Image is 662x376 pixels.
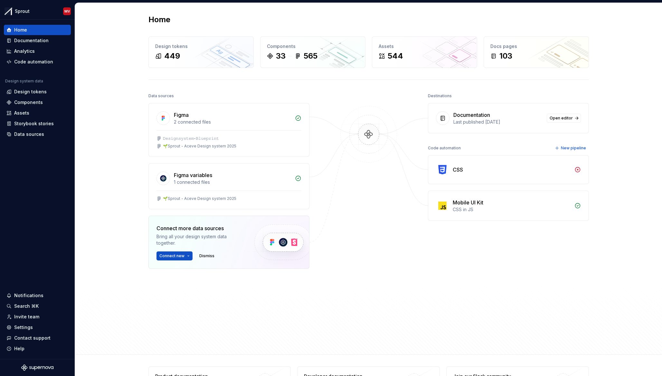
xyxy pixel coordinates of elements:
[174,179,291,185] div: 1 connected files
[14,292,43,299] div: Notifications
[4,97,71,108] a: Components
[14,324,33,331] div: Settings
[156,251,193,260] button: Connect new
[379,43,470,50] div: Assets
[14,89,47,95] div: Design tokens
[4,57,71,67] a: Code automation
[553,144,589,153] button: New pipeline
[156,224,243,232] div: Connect more data sources
[4,129,71,139] a: Data sources
[4,290,71,301] button: Notifications
[155,43,247,50] div: Design tokens
[159,253,184,258] span: Connect new
[260,36,365,68] a: Components33565
[148,103,309,157] a: Figma2 connected files𝙳𝚎𝚜𝚒𝚐𝚗𝚜𝚢𝚜𝚝𝚎𝚖-𝙱𝚕𝚞𝚎𝚙𝚛𝚒𝚗𝚝🌱Sprout - Aceve Design system 2025
[163,136,219,141] div: 𝙳𝚎𝚜𝚒𝚐𝚗𝚜𝚢𝚜𝚝𝚎𝚖-𝙱𝚕𝚞𝚎𝚙𝚛𝚒𝚗𝚝
[490,43,582,50] div: Docs pages
[14,314,39,320] div: Invite team
[21,364,53,371] svg: Supernova Logo
[267,43,359,50] div: Components
[14,27,27,33] div: Home
[428,144,461,153] div: Code automation
[15,8,30,14] div: Sprout
[4,108,71,118] a: Assets
[163,196,236,201] div: 🌱Sprout - Aceve Design system 2025
[5,79,43,84] div: Design system data
[14,120,54,127] div: Storybook stories
[388,51,403,61] div: 544
[453,199,483,206] div: Mobile UI Kit
[1,4,73,18] button: SproutMV
[561,146,586,151] span: New pipeline
[148,91,174,100] div: Data sources
[4,35,71,46] a: Documentation
[14,131,44,137] div: Data sources
[14,99,43,106] div: Components
[199,253,214,258] span: Dismiss
[174,171,212,179] div: Figma variables
[148,163,309,209] a: Figma variables1 connected files🌱Sprout - Aceve Design system 2025
[163,144,236,149] div: 🌱Sprout - Aceve Design system 2025
[4,312,71,322] a: Invite team
[4,301,71,311] button: Search ⌘K
[304,51,317,61] div: 565
[14,37,49,44] div: Documentation
[550,116,573,121] span: Open editor
[14,345,24,352] div: Help
[14,303,39,309] div: Search ⌘K
[14,110,29,116] div: Assets
[453,111,490,119] div: Documentation
[174,119,291,125] div: 2 connected files
[5,7,12,15] img: b6c2a6ff-03c2-4811-897b-2ef07e5e0e51.png
[174,111,189,119] div: Figma
[14,48,35,54] div: Analytics
[4,25,71,35] a: Home
[453,206,571,213] div: CSS in JS
[4,343,71,354] button: Help
[4,46,71,56] a: Analytics
[547,114,581,123] a: Open editor
[14,335,51,341] div: Contact support
[148,14,170,25] h2: Home
[453,119,543,125] div: Last published [DATE]
[276,51,286,61] div: 33
[499,51,512,61] div: 103
[4,333,71,343] button: Contact support
[453,166,463,174] div: CSS
[156,233,243,246] div: Bring all your design system data together.
[14,59,53,65] div: Code automation
[484,36,589,68] a: Docs pages103
[164,51,180,61] div: 449
[428,91,452,100] div: Destinations
[4,87,71,97] a: Design tokens
[4,322,71,333] a: Settings
[148,36,254,68] a: Design tokens449
[64,9,70,14] div: MV
[196,251,217,260] button: Dismiss
[4,118,71,129] a: Storybook stories
[372,36,477,68] a: Assets544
